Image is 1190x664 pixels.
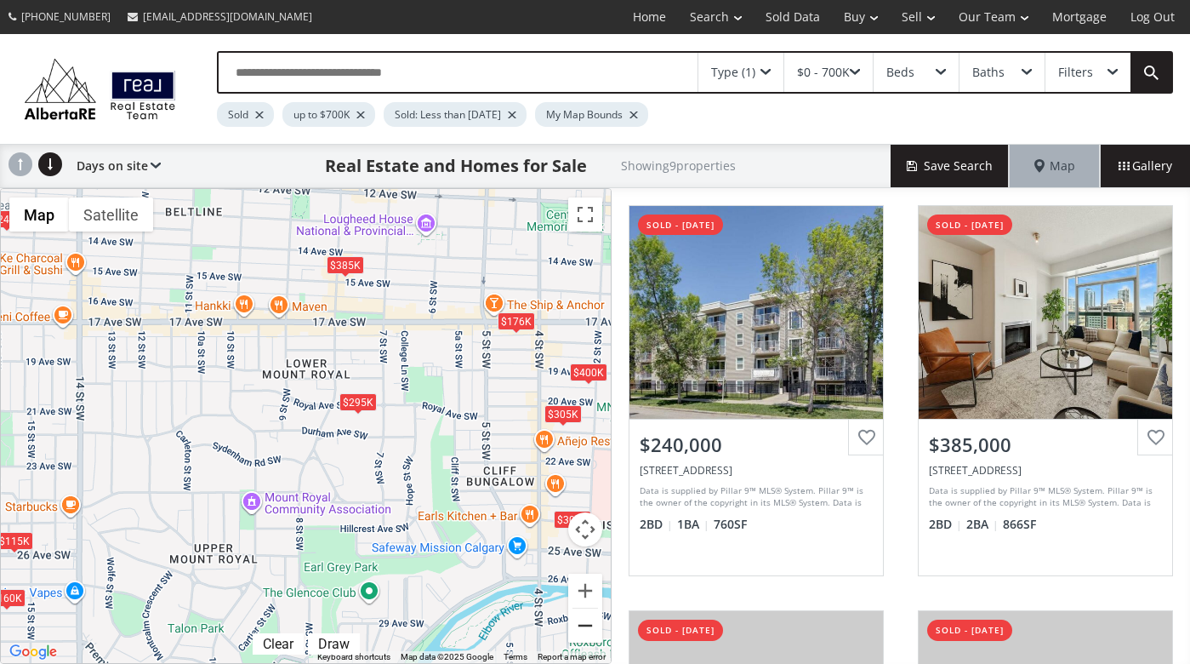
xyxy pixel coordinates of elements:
[282,102,375,127] div: up to $700K
[929,484,1158,510] div: Data is supplied by Pillar 9™ MLS® System. Pillar 9™ is the owner of the copyright in its MLS® Sy...
[568,197,602,232] button: Toggle fullscreen view
[119,1,321,32] a: [EMAIL_ADDRESS][DOMAIN_NAME]
[9,197,69,232] button: Show street map
[339,392,377,410] div: $295K
[544,405,581,423] div: $305K
[929,432,1162,458] div: $385,000
[640,516,673,533] span: 2 BD
[1119,157,1172,175] span: Gallery
[695,304,817,321] div: View Photos & Details
[640,484,868,510] div: Data is supplied by Pillar 9™ MLS® System. Pillar 9™ is the owner of the copyright in its MLS® Sy...
[5,641,61,663] a: Open this area in Google Maps (opens a new window)
[1003,516,1036,533] span: 866 SF
[1034,157,1075,175] span: Map
[568,574,602,608] button: Zoom in
[984,304,1107,321] div: View Photos & Details
[308,636,360,652] div: Click to draw.
[797,66,850,78] div: $0 - 700K
[553,510,590,528] div: $300K
[5,641,61,663] img: Google
[569,363,606,381] div: $400K
[568,512,602,547] button: Map camera controls
[966,516,999,533] span: 2 BA
[317,651,390,663] button: Keyboard shortcuts
[714,516,747,533] span: 760 SF
[901,188,1190,593] a: sold - [DATE]$385,000[STREET_ADDRESS]Data is supplied by Pillar 9™ MLS® System. Pillar 9™ is the ...
[314,636,354,652] div: Draw
[535,102,648,127] div: My Map Bounds
[504,652,527,661] a: Terms
[612,188,901,593] a: sold - [DATE]$240,000[STREET_ADDRESS]Data is supplied by Pillar 9™ MLS® System. Pillar 9™ is the ...
[677,516,709,533] span: 1 BA
[640,432,873,458] div: $240,000
[886,66,914,78] div: Beds
[143,9,312,24] span: [EMAIL_ADDRESS][DOMAIN_NAME]
[17,54,183,123] img: Logo
[325,154,587,178] h1: Real Estate and Homes for Sale
[21,9,111,24] span: [PHONE_NUMBER]
[384,102,527,127] div: Sold: Less than [DATE]
[1100,145,1190,187] div: Gallery
[891,145,1010,187] button: Save Search
[68,145,161,187] div: Days on site
[259,636,298,652] div: Clear
[69,197,153,232] button: Show satellite imagery
[711,66,755,78] div: Type (1)
[327,255,364,273] div: $385K
[621,159,736,172] h2: Showing 9 properties
[1010,145,1100,187] div: Map
[538,652,606,661] a: Report a map error
[929,463,1162,478] div: 836 15 Avenue SW #1506, Calgary, AB T2R 1S2
[253,636,304,652] div: Click to clear.
[972,66,1005,78] div: Baths
[1058,66,1093,78] div: Filters
[217,102,274,127] div: Sold
[497,312,534,329] div: $176K
[640,463,873,478] div: 1626 14 Avenue SW #201, Calgary, AB T3C 0W5
[568,609,602,643] button: Zoom out
[929,516,962,533] span: 2 BD
[401,652,493,661] span: Map data ©2025 Google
